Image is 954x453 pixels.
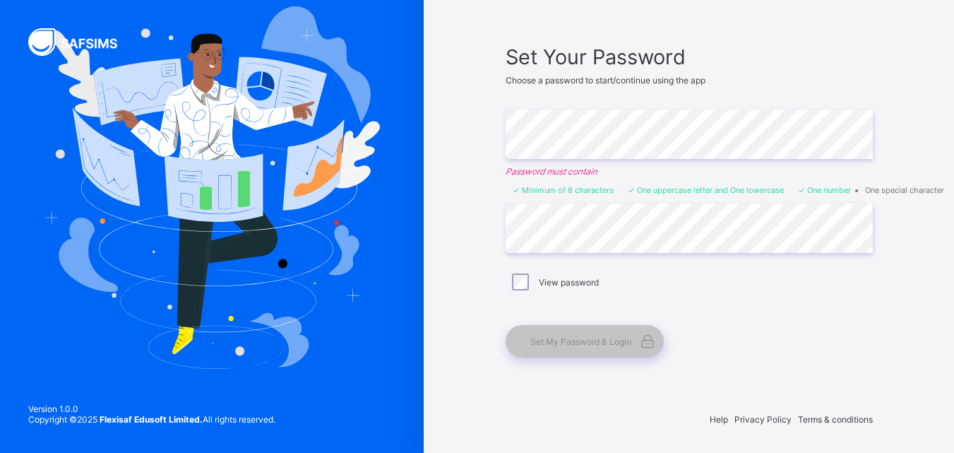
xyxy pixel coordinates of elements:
img: Hero Image [44,6,380,368]
span: Copyright © 2025 All rights reserved. [28,414,275,425]
li: Minimum of 8 characters [513,185,614,195]
span: Version 1.0.0 [28,404,275,414]
li: One special character [865,185,944,195]
em: Password must contain [506,166,873,177]
span: Help [710,414,728,425]
span: Choose a password to start/continue using the app [506,75,705,86]
span: Set My Password & Login [530,336,631,347]
strong: Flexisaf Edusoft Limited. [100,414,203,425]
li: One uppercase letter and One lowercase [628,185,784,195]
span: Privacy Policy [734,414,792,425]
span: Terms & conditions [798,414,873,425]
img: SAFSIMS Logo [28,28,134,56]
label: View password [539,277,599,288]
li: One number [798,185,851,195]
span: Set Your Password [506,45,873,69]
